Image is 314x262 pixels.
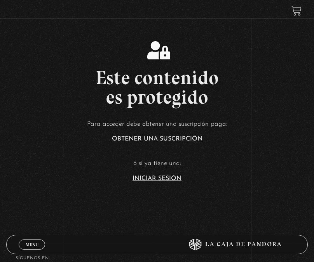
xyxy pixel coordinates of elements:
[16,256,298,260] h4: SÍguenos en:
[133,175,181,182] a: Iniciar Sesión
[26,242,38,247] span: Menu
[112,136,202,142] a: Obtener una suscripción
[291,5,302,16] a: View your shopping cart
[23,249,41,254] span: Cerrar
